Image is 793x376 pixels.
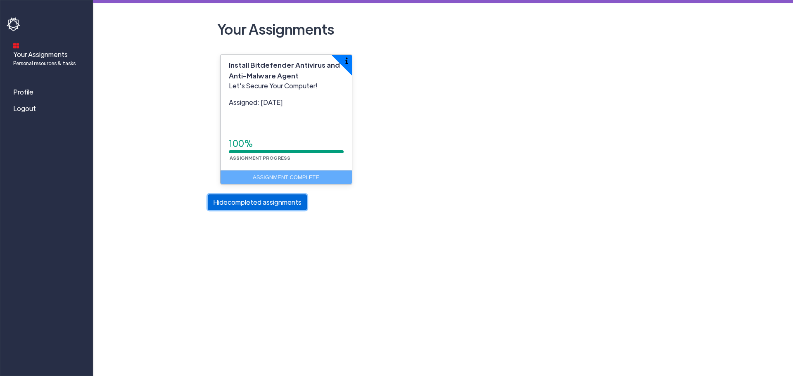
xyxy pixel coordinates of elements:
img: havoc-shield-logo-white.png [7,17,21,31]
a: Your AssignmentsPersonal resources & tasks [7,38,89,70]
div: 100% [229,137,344,150]
img: info-icon.svg [345,57,348,64]
span: Logout [13,104,36,114]
h2: Your Assignments [214,17,672,41]
button: Hidecompleted assignments [208,194,307,210]
span: Your Assignments [13,50,76,67]
span: Personal resources & tasks [13,59,76,67]
small: Assignment Progress [229,155,291,161]
a: Logout [7,100,89,117]
img: dashboard-icon.svg [13,43,19,49]
p: Assigned: [DATE] [229,97,344,107]
span: Profile [13,87,33,97]
a: Profile [7,84,89,100]
iframe: Chat Widget [752,336,793,376]
p: Let's Secure Your Computer! [229,81,344,91]
span: Install Bitdefender Antivirus and Anti-Malware Agent [229,60,340,80]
